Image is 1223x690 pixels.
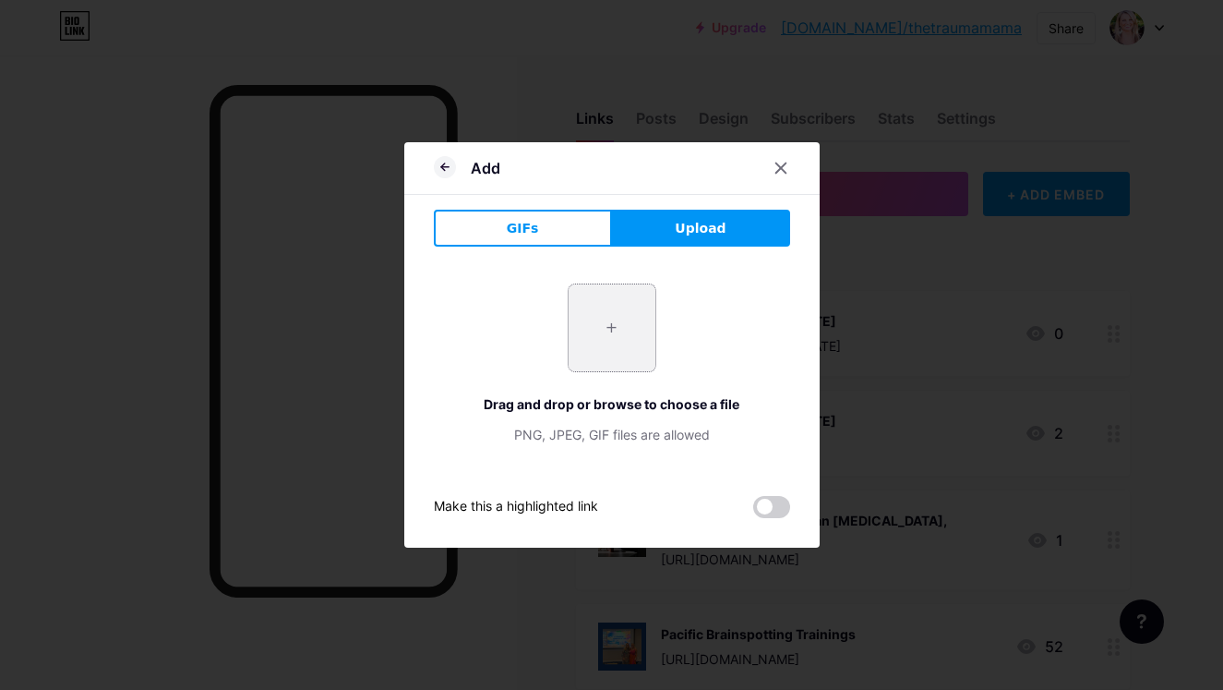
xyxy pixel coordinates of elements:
button: Upload [612,210,790,247]
span: GIFs [507,219,539,238]
div: Drag and drop or browse to choose a file [434,394,790,414]
div: Make this a highlighted link [434,496,598,518]
button: GIFs [434,210,612,247]
div: PNG, JPEG, GIF files are allowed [434,425,790,444]
div: Add [471,157,500,179]
span: Upload [675,219,725,238]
